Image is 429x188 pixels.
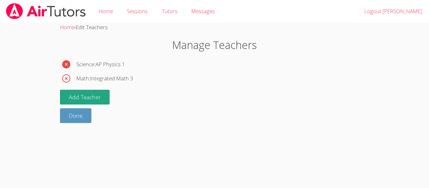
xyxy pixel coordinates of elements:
img: airtutors_banner-c4298cdbf04f3fff15de1276eac7730deb9818008684d7c2e4769d2f7ddbe033.png [5,3,86,19]
span: Science : AP Physics 1 [76,60,125,69]
a: Home [60,24,74,31]
span: Edit Teachers [76,24,108,31]
h1: Manage Teachers [60,37,369,53]
a: Done [60,108,91,123]
span: Messages [191,8,215,15]
div: › [60,23,369,32]
button: Add Teacher [60,90,110,105]
span: Math : Integrated Math 3 [76,74,133,83]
